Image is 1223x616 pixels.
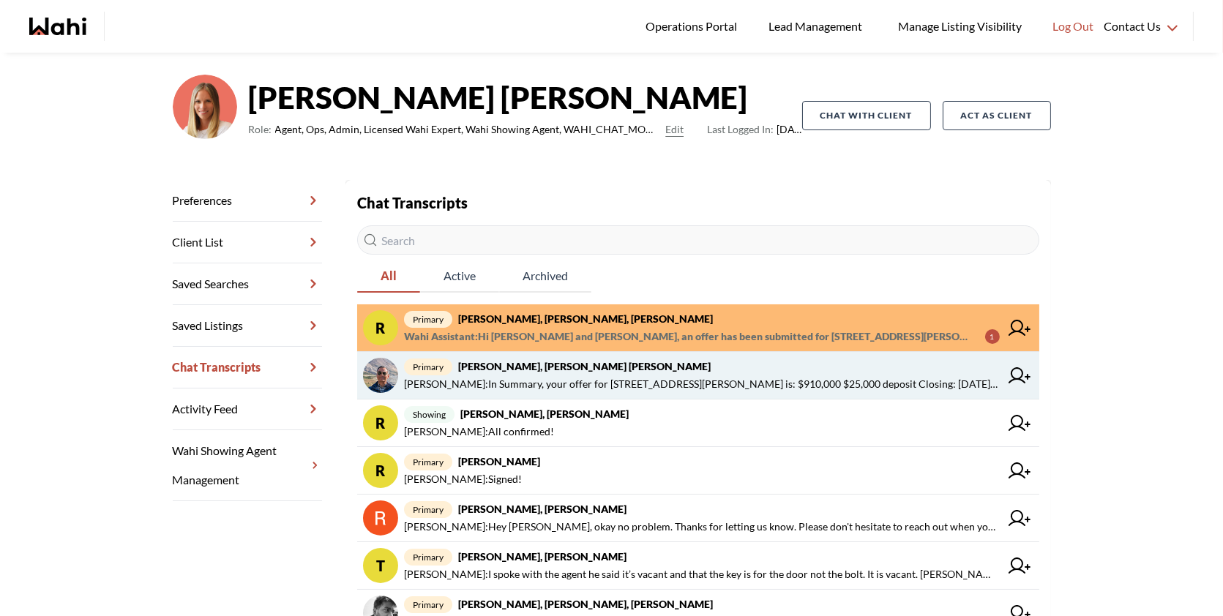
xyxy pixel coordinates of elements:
[357,447,1039,495] a: Rprimary[PERSON_NAME][PERSON_NAME]:Signed!
[357,260,420,293] button: All
[985,329,1000,344] div: 1
[357,352,1039,399] a: primary[PERSON_NAME], [PERSON_NAME] [PERSON_NAME][PERSON_NAME]:In Summary, your offer for [STREET...
[357,225,1039,255] input: Search
[404,311,452,328] span: primary
[357,304,1039,352] a: Rprimary[PERSON_NAME], [PERSON_NAME], [PERSON_NAME]Wahi Assistant:Hi [PERSON_NAME] and [PERSON_NA...
[707,123,774,135] span: Last Logged In:
[275,121,660,138] span: Agent, Ops, Admin, Licensed Wahi Expert, Wahi Showing Agent, WAHI_CHAT_MODERATOR
[363,310,398,345] div: R
[707,121,801,138] span: [DATE]
[460,407,629,420] strong: [PERSON_NAME], [PERSON_NAME]
[646,17,742,36] span: Operations Portal
[458,455,540,467] strong: [PERSON_NAME]
[363,453,398,488] div: R
[173,305,322,347] a: Saved Listings
[357,495,1039,542] a: primary[PERSON_NAME], [PERSON_NAME][PERSON_NAME]:Hey [PERSON_NAME], okay no problem. Thanks for l...
[357,399,1039,447] a: Rshowing[PERSON_NAME], [PERSON_NAME][PERSON_NAME]:All confirmed!
[458,312,713,325] strong: [PERSON_NAME], [PERSON_NAME], [PERSON_NAME]
[404,406,455,423] span: showing
[943,101,1051,130] button: Act as Client
[458,598,713,610] strong: [PERSON_NAME], [PERSON_NAME], [PERSON_NAME]
[404,566,1000,583] span: [PERSON_NAME] : I spoke with the agent he said it’s vacant and that the key is for the door not t...
[1052,17,1093,36] span: Log Out
[363,405,398,440] div: R
[499,260,591,293] button: Archived
[404,328,973,345] span: Wahi Assistant : Hi [PERSON_NAME] and [PERSON_NAME], an offer has been submitted for [STREET_ADDR...
[173,430,322,501] a: Wahi Showing Agent Management
[404,518,1000,536] span: [PERSON_NAME] : Hey [PERSON_NAME], okay no problem. Thanks for letting us know. Please don't hesi...
[404,549,452,566] span: primary
[173,388,322,430] a: Activity Feed
[173,347,322,388] a: Chat Transcripts
[173,180,322,222] a: Preferences
[420,260,499,291] span: Active
[499,260,591,291] span: Archived
[404,470,522,488] span: [PERSON_NAME] : Signed!
[420,260,499,293] button: Active
[363,358,398,393] img: chat avatar
[458,360,711,372] strong: [PERSON_NAME], [PERSON_NAME] [PERSON_NAME]
[458,503,627,515] strong: [PERSON_NAME], [PERSON_NAME]
[357,194,468,211] strong: Chat Transcripts
[173,222,322,263] a: Client List
[357,542,1039,590] a: Tprimary[PERSON_NAME], [PERSON_NAME][PERSON_NAME]:I spoke with the agent he said it’s vacant and ...
[363,548,398,583] div: T
[404,454,452,470] span: primary
[404,596,452,613] span: primary
[458,550,627,563] strong: [PERSON_NAME], [PERSON_NAME]
[665,121,684,138] button: Edit
[894,17,1026,36] span: Manage Listing Visibility
[249,75,802,119] strong: [PERSON_NAME] [PERSON_NAME]
[173,263,322,305] a: Saved Searches
[404,423,554,440] span: [PERSON_NAME] : All confirmed!
[357,260,420,291] span: All
[29,18,86,35] a: Wahi homepage
[249,121,272,138] span: Role:
[173,75,237,139] img: 0f07b375cde2b3f9.png
[404,501,452,518] span: primary
[363,500,398,536] img: chat avatar
[802,101,931,130] button: Chat with client
[404,358,452,375] span: primary
[768,17,867,36] span: Lead Management
[404,375,1000,393] span: [PERSON_NAME] : In Summary, your offer for [STREET_ADDRESS][PERSON_NAME] is: $910,000 $25,000 dep...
